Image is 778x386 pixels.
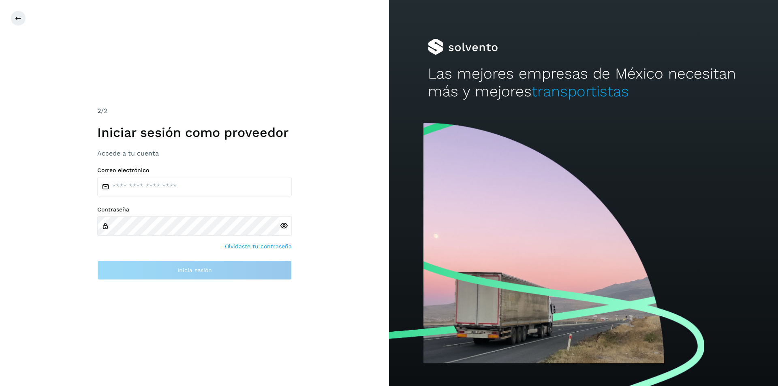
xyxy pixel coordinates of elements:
[97,107,101,115] span: 2
[532,83,629,100] span: transportistas
[97,125,292,140] h1: Iniciar sesión como proveedor
[177,267,212,273] span: Inicia sesión
[97,206,292,213] label: Contraseña
[225,242,292,251] a: Olvidaste tu contraseña
[97,167,292,174] label: Correo electrónico
[97,149,292,157] h3: Accede a tu cuenta
[97,260,292,280] button: Inicia sesión
[97,106,292,116] div: /2
[428,65,739,101] h2: Las mejores empresas de México necesitan más y mejores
